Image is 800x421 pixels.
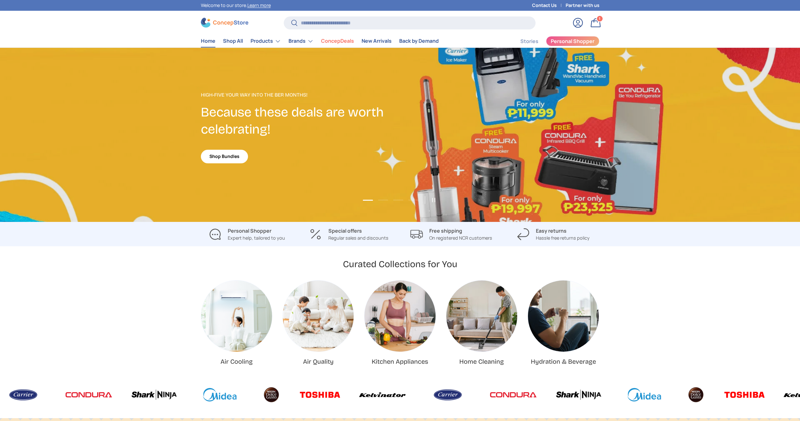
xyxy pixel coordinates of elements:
h2: Curated Collections for You [343,258,457,270]
a: Home Cleaning [459,358,504,365]
a: Hydration & Beverage [528,280,599,351]
a: Hydration & Beverage [531,358,596,365]
h2: Because these deals are worth celebrating! [201,104,400,138]
span: Personal Shopper [551,39,594,44]
nav: Secondary [505,35,599,47]
p: Regular sales and discounts [328,235,388,242]
strong: Special offers [328,227,362,234]
strong: Free shipping [429,227,462,234]
p: Expert help, tailored to you [228,235,285,242]
a: New Arrivals [362,35,392,47]
summary: Products [247,35,285,47]
span: 1 [599,16,600,21]
a: Special offers Regular sales and discounts [303,227,395,242]
nav: Primary [201,35,439,47]
a: Air Quality [303,358,334,365]
a: Shop Bundles [201,150,248,163]
p: On registered NCR customers [429,235,492,242]
img: Air Quality [283,280,354,351]
a: Kitchen Appliances [372,358,428,365]
a: Home Cleaning [446,280,517,351]
a: Shop All [223,35,243,47]
a: Back by Demand [399,35,439,47]
a: Contact Us [532,2,566,9]
a: Kitchen Appliances [364,280,435,351]
a: Products [251,35,281,47]
a: Easy returns Hassle free returns policy [507,227,599,242]
a: Air Cooling [220,358,253,365]
a: Learn more [247,2,271,8]
p: Welcome to our store. [201,2,271,9]
a: Free shipping On registered NCR customers [405,227,497,242]
p: High-Five Your Way Into the Ber Months! [201,91,400,99]
strong: Personal Shopper [228,227,271,234]
a: Personal Shopper Expert help, tailored to you [201,227,293,242]
strong: Easy returns [536,227,567,234]
a: Air Cooling [201,280,272,351]
summary: Brands [285,35,317,47]
img: ConcepStore [201,18,248,28]
a: ConcepDeals [321,35,354,47]
a: Brands [288,35,313,47]
p: Hassle free returns policy [536,235,590,242]
a: Personal Shopper [546,36,599,46]
a: Home [201,35,215,47]
a: Stories [520,35,538,47]
img: Air Cooling | ConcepStore [201,280,272,351]
a: Partner with us [566,2,599,9]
